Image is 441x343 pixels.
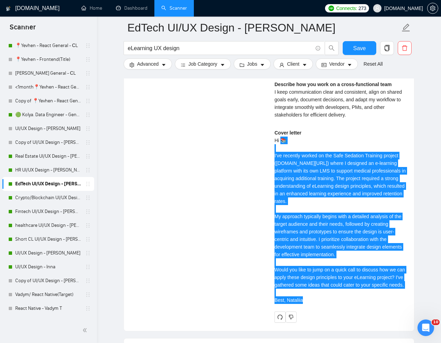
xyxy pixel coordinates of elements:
[15,122,81,136] a: UI/UX Design - [PERSON_NAME]
[286,312,297,323] button: dislike
[81,5,102,11] a: homeHome
[137,60,159,68] span: Advanced
[427,3,438,14] button: setting
[85,154,91,159] span: holder
[15,66,81,80] a: [PERSON_NAME] General - СL
[85,278,91,284] span: holder
[15,302,81,315] a: React Native - Vadym T
[82,327,89,334] span: double-left
[380,41,394,55] button: copy
[129,62,134,67] span: setting
[161,62,166,67] span: caret-down
[188,60,217,68] span: Job Category
[85,57,91,62] span: holder
[85,195,91,201] span: holder
[85,223,91,228] span: holder
[432,319,440,325] span: 10
[85,237,91,242] span: holder
[85,126,91,131] span: holder
[15,205,81,219] a: Fintech UI/UX Design - [PERSON_NAME]
[375,6,380,11] span: user
[85,84,91,90] span: holder
[85,43,91,48] span: holder
[328,6,334,11] img: upwork-logo.png
[15,177,81,191] a: EdTech UI/UX Design - [PERSON_NAME]
[85,250,91,256] span: holder
[402,23,411,32] span: edit
[274,89,402,118] span: I keep communication clear and consistent, align on shared goals early, document decisions, and a...
[240,62,244,67] span: folder
[398,41,412,55] button: delete
[343,41,376,55] button: Save
[6,3,11,14] img: logo
[336,4,357,12] span: Connects:
[181,62,186,67] span: bars
[124,58,172,69] button: settingAdvancedcaret-down
[322,62,326,67] span: idcard
[85,306,91,311] span: holder
[116,5,147,11] a: dashboardDashboard
[15,274,81,288] a: Copy of UI/UX Design - [PERSON_NAME]
[15,288,81,302] a: Vadym/ React Native(Target)
[274,130,301,136] strong: Cover letter
[15,80,81,94] a: <1month📍Yevhen - React General - СL
[247,60,258,68] span: Jobs
[380,45,394,51] span: copy
[353,44,366,53] span: Save
[15,219,81,232] a: healthcare UI/UX Design - [PERSON_NAME]
[15,246,81,260] a: UI/UX Design - [PERSON_NAME]
[417,319,434,336] iframe: Intercom live chat
[15,163,81,177] a: HR UI/UX Design - [PERSON_NAME]
[85,167,91,173] span: holder
[275,314,285,320] span: redo
[279,62,284,67] span: user
[85,71,91,76] span: holder
[316,58,358,69] button: idcardVendorcaret-down
[274,82,391,87] strong: Describe how you work on a cross-functional team
[274,129,406,304] div: Remember that the client will see only the first two lines of your cover letter.
[127,19,400,36] input: Scanner name...
[359,4,366,12] span: 273
[289,314,294,320] span: dislike
[15,315,81,329] a: Illia - Backend 1- CL
[15,108,81,122] a: 🟢 Kolya. Data Engineer - General
[15,232,81,246] a: Short CL UI/UX Design - [PERSON_NAME]
[85,209,91,214] span: holder
[175,58,231,69] button: barsJob Categorycaret-down
[325,45,338,51] span: search
[15,191,81,205] a: Crypto/Blockchain UI/UX Design - [PERSON_NAME]
[15,149,81,163] a: Real Estate UI/UX Design - [PERSON_NAME]
[128,44,313,53] input: Search Freelance Jobs...
[302,62,307,67] span: caret-down
[85,292,91,297] span: holder
[316,46,320,50] span: info-circle
[161,5,187,11] a: searchScanner
[15,260,81,274] a: UI/UX Design - Inna
[325,41,339,55] button: search
[398,45,411,51] span: delete
[85,140,91,145] span: holder
[15,39,81,53] a: 📍Yevhen - React General - СL
[85,264,91,270] span: holder
[15,136,81,149] a: Copy of UI/UX Design - [PERSON_NAME]
[85,98,91,104] span: holder
[347,62,352,67] span: caret-down
[274,312,286,323] button: redo
[273,58,313,69] button: userClientcaret-down
[427,6,438,11] a: setting
[15,53,81,66] a: 📍Yevhen - Frontend(Title)
[260,62,265,67] span: caret-down
[329,60,344,68] span: Vendor
[85,112,91,118] span: holder
[220,62,225,67] span: caret-down
[287,60,299,68] span: Client
[4,22,41,37] span: Scanner
[363,60,382,68] a: Reset All
[85,181,91,187] span: holder
[15,94,81,108] a: Copy of 📍Yevhen - React General - СL
[234,58,271,69] button: folderJobscaret-down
